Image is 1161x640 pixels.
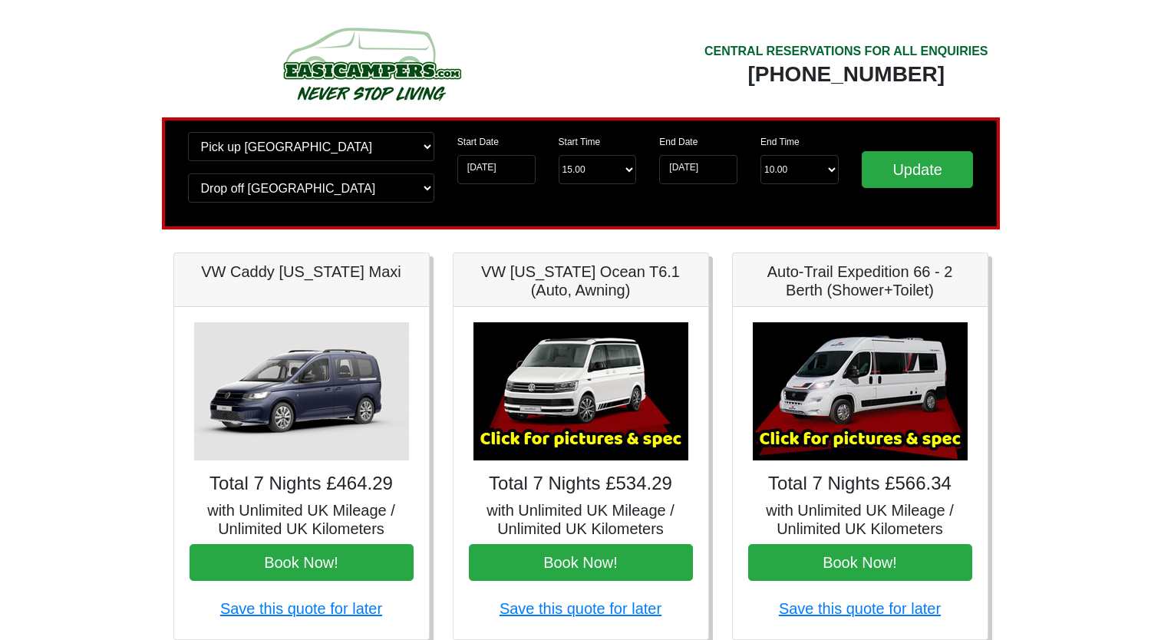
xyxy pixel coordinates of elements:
input: Start Date [457,155,536,184]
h4: Total 7 Nights £464.29 [190,473,414,495]
button: Book Now! [469,544,693,581]
label: End Time [760,135,800,149]
img: VW Caddy California Maxi [194,322,409,460]
h5: with Unlimited UK Mileage / Unlimited UK Kilometers [469,501,693,538]
div: [PHONE_NUMBER] [704,61,988,88]
button: Book Now! [748,544,972,581]
div: CENTRAL RESERVATIONS FOR ALL ENQUIRIES [704,42,988,61]
a: Save this quote for later [220,600,382,617]
img: VW California Ocean T6.1 (Auto, Awning) [473,322,688,460]
h5: VW Caddy [US_STATE] Maxi [190,262,414,281]
label: Start Time [559,135,601,149]
img: campers-checkout-logo.png [226,21,517,106]
img: Auto-Trail Expedition 66 - 2 Berth (Shower+Toilet) [753,322,968,460]
h5: with Unlimited UK Mileage / Unlimited UK Kilometers [748,501,972,538]
button: Book Now! [190,544,414,581]
input: Return Date [659,155,737,184]
h5: VW [US_STATE] Ocean T6.1 (Auto, Awning) [469,262,693,299]
input: Update [862,151,974,188]
label: End Date [659,135,698,149]
h4: Total 7 Nights £566.34 [748,473,972,495]
h5: with Unlimited UK Mileage / Unlimited UK Kilometers [190,501,414,538]
label: Start Date [457,135,499,149]
h4: Total 7 Nights £534.29 [469,473,693,495]
a: Save this quote for later [500,600,661,617]
a: Save this quote for later [779,600,941,617]
h5: Auto-Trail Expedition 66 - 2 Berth (Shower+Toilet) [748,262,972,299]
